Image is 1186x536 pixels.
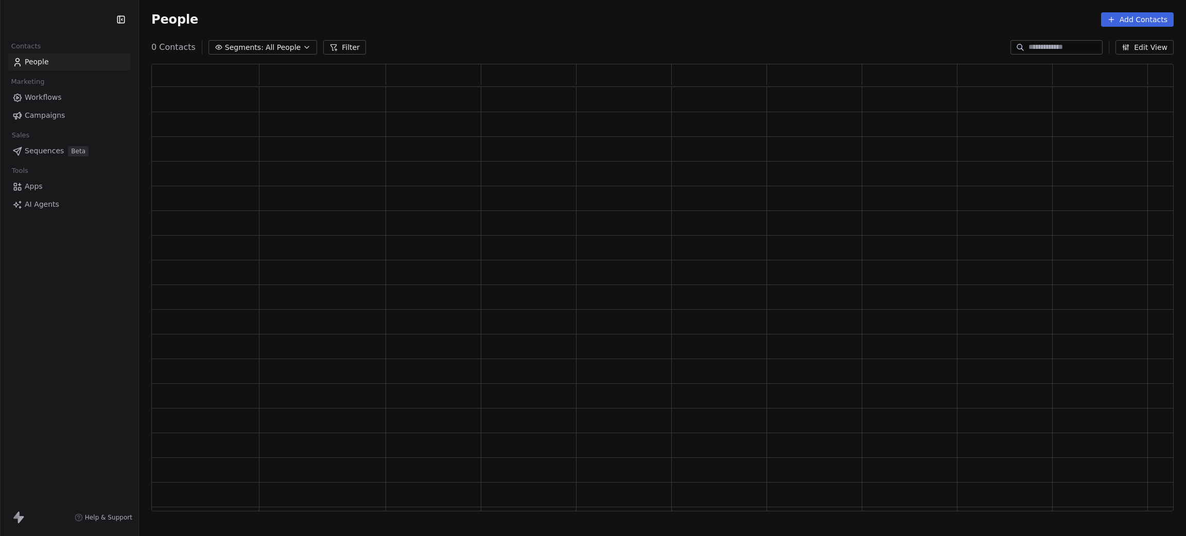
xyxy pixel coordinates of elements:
[68,146,89,156] span: Beta
[151,12,198,27] span: People
[25,146,64,156] span: Sequences
[7,74,49,90] span: Marketing
[8,142,130,159] a: SequencesBeta
[25,110,65,121] span: Campaigns
[25,92,62,103] span: Workflows
[8,107,130,124] a: Campaigns
[7,39,45,54] span: Contacts
[7,128,34,143] span: Sales
[323,40,366,55] button: Filter
[225,42,264,53] span: Segments:
[75,513,132,522] a: Help & Support
[8,89,130,106] a: Workflows
[7,163,32,178] span: Tools
[25,57,49,67] span: People
[8,53,130,70] a: People
[151,41,196,53] span: 0 Contacts
[25,181,43,192] span: Apps
[8,196,130,213] a: AI Agents
[8,178,130,195] a: Apps
[85,513,132,522] span: Help & Support
[266,42,301,53] span: All People
[1115,40,1174,55] button: Edit View
[1101,12,1174,27] button: Add Contacts
[25,199,59,210] span: AI Agents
